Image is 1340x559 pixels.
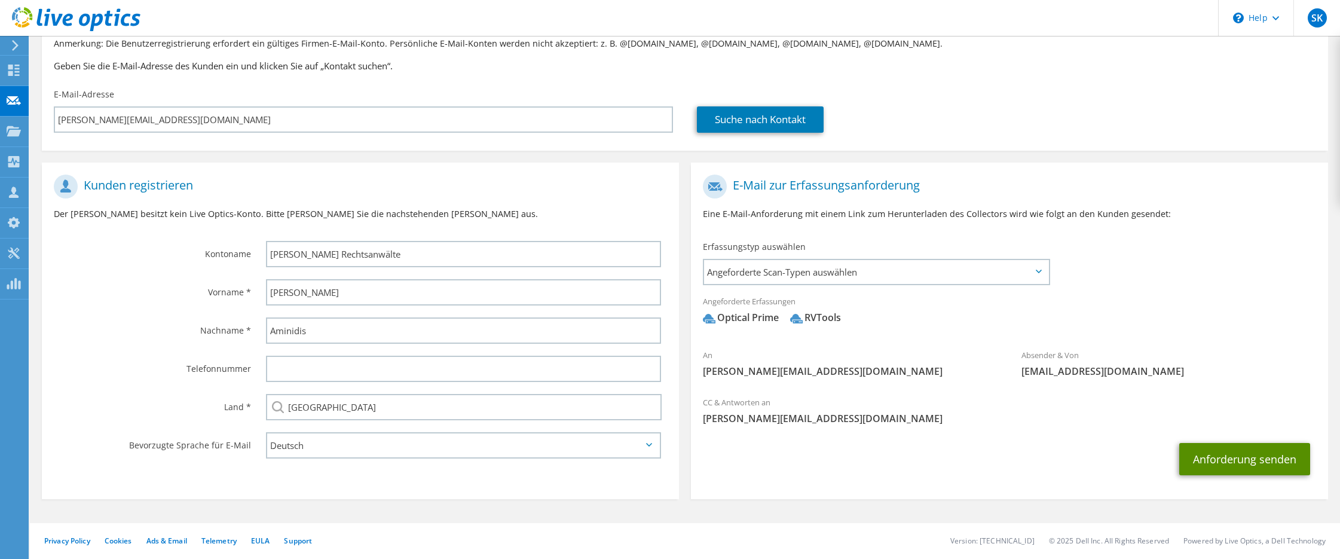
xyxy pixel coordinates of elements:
label: Erfassungstyp auswählen [703,241,806,253]
li: Powered by Live Optics, a Dell Technology [1183,536,1326,546]
h1: Kunden registrieren [54,175,661,198]
a: Telemetry [201,536,237,546]
svg: \n [1233,13,1244,23]
label: E-Mail-Adresse [54,88,114,100]
button: Anforderung senden [1179,443,1310,475]
span: SK [1308,8,1327,28]
h3: Geben Sie die E-Mail-Adresse des Kunden ein und klicken Sie auf „Kontakt suchen“. [54,59,1316,72]
span: [EMAIL_ADDRESS][DOMAIN_NAME] [1021,365,1316,378]
span: Angeforderte Scan-Typen auswählen [704,260,1048,284]
div: Absender & Von [1009,343,1328,384]
a: EULA [251,536,270,546]
a: Suche nach Kontakt [697,106,824,133]
div: Optical Prime [703,311,779,325]
div: CC & Antworten an [691,390,1328,431]
p: Anmerkung: Die Benutzerregistrierung erfordert ein gültiges Firmen-E-Mail-Konto. Persönliche E-Ma... [54,37,1316,50]
h1: E-Mail zur Erfassungsanforderung [703,175,1310,198]
span: [PERSON_NAME][EMAIL_ADDRESS][DOMAIN_NAME] [703,365,998,378]
label: Vorname * [54,279,251,298]
label: Telefonnummer [54,356,251,375]
li: © 2025 Dell Inc. All Rights Reserved [1049,536,1169,546]
label: Land * [54,394,251,413]
label: Kontoname [54,241,251,260]
p: Der [PERSON_NAME] besitzt kein Live Optics-Konto. Bitte [PERSON_NAME] Sie die nachstehenden [PERS... [54,207,667,221]
a: Cookies [105,536,132,546]
label: Bevorzugte Sprache für E-Mail [54,432,251,451]
a: Support [284,536,312,546]
a: Privacy Policy [44,536,90,546]
span: [PERSON_NAME][EMAIL_ADDRESS][DOMAIN_NAME] [703,412,1316,425]
label: Nachname * [54,317,251,337]
p: Eine E-Mail-Anforderung mit einem Link zum Herunterladen des Collectors wird wie folgt an den Kun... [703,207,1316,221]
div: An [691,343,1009,384]
div: Angeforderte Erfassungen [691,289,1328,337]
a: Ads & Email [146,536,187,546]
li: Version: [TECHNICAL_ID] [950,536,1035,546]
div: RVTools [790,311,841,325]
